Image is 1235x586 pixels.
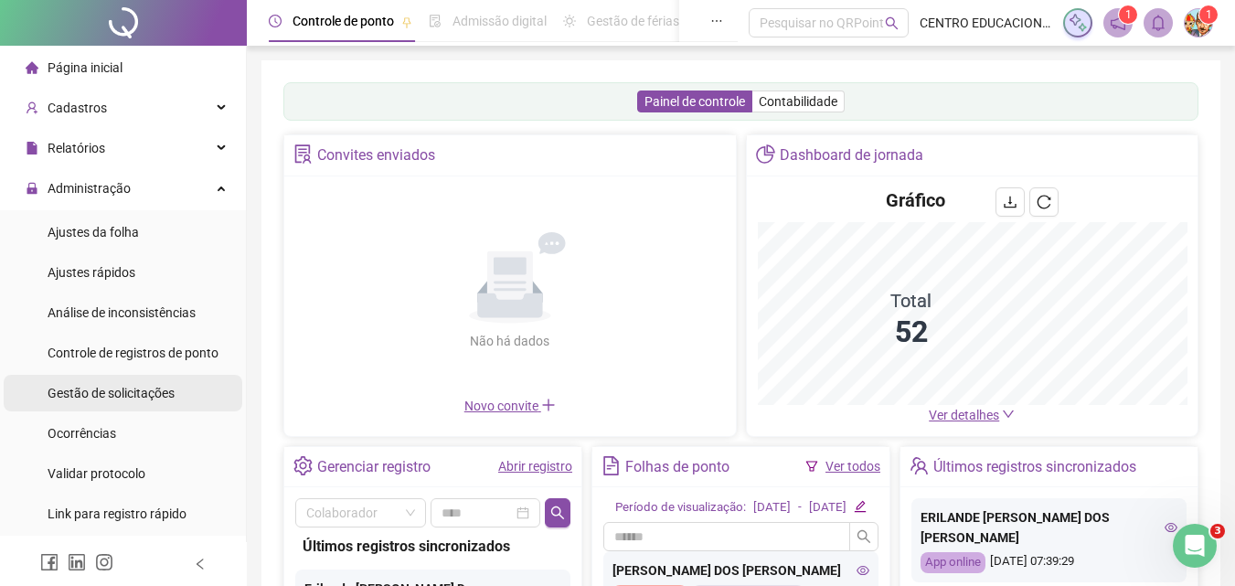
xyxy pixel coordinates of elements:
div: [DATE] [753,498,791,517]
div: Folhas de ponto [625,452,729,483]
span: file-text [602,456,621,475]
span: home [26,61,38,74]
span: Controle de ponto [293,14,394,28]
span: Ajustes da folha [48,225,139,240]
span: Contabilidade [759,94,837,109]
span: plus [541,398,556,412]
span: clock-circle [269,15,282,27]
div: Período de visualização: [615,498,746,517]
span: lock [26,182,38,195]
span: eye [1165,521,1177,534]
span: Administração [48,181,131,196]
span: down [1002,408,1015,421]
span: search [550,506,565,520]
span: Gestão de solicitações [48,386,175,400]
span: 1 [1125,8,1132,21]
sup: 1 [1119,5,1137,24]
span: Ver detalhes [929,408,999,422]
div: Últimos registros sincronizados [933,452,1136,483]
div: Não há dados [426,331,594,351]
span: file-done [429,15,442,27]
span: Cadastros [48,101,107,115]
span: Painel de controle [644,94,745,109]
div: Gerenciar registro [317,452,431,483]
span: sun [563,15,576,27]
span: Relatórios [48,141,105,155]
div: [DATE] 07:39:29 [921,552,1177,573]
span: eye [857,564,869,577]
span: download [1003,195,1017,209]
div: - [798,498,802,517]
span: Página inicial [48,60,122,75]
span: ellipsis [710,15,723,27]
span: pushpin [401,16,412,27]
div: Convites enviados [317,140,435,171]
a: Ver detalhes down [929,408,1015,422]
div: Últimos registros sincronizados [303,535,563,558]
sup: Atualize o seu contato no menu Meus Dados [1199,5,1218,24]
div: ERILANDE [PERSON_NAME] DOS [PERSON_NAME] [921,507,1177,548]
span: filter [805,460,818,473]
span: Ocorrências [48,426,116,441]
img: sparkle-icon.fc2bf0ac1784a2077858766a79e2daf3.svg [1068,13,1088,33]
span: linkedin [68,553,86,571]
span: Controle de registros de ponto [48,346,218,360]
span: instagram [95,553,113,571]
span: Link para registro rápido [48,506,186,521]
span: notification [1110,15,1126,31]
span: solution [293,144,313,164]
span: bell [1150,15,1166,31]
span: CENTRO EDUCACIONAL [PERSON_NAME] DE B [920,13,1052,33]
span: search [857,529,871,544]
span: left [194,558,207,570]
span: reload [1037,195,1051,209]
span: team [910,456,929,475]
span: setting [293,456,313,475]
a: Ver todos [825,459,880,474]
img: 36163 [1185,9,1212,37]
a: Abrir registro [498,459,572,474]
span: 3 [1210,524,1225,538]
div: [PERSON_NAME] DOS [PERSON_NAME] [612,560,869,581]
span: facebook [40,553,59,571]
div: App online [921,552,985,573]
span: search [885,16,899,30]
span: Ajustes rápidos [48,265,135,280]
span: Admissão digital [452,14,547,28]
span: 1 [1206,8,1212,21]
span: pie-chart [756,144,775,164]
div: [DATE] [809,498,846,517]
span: user-add [26,101,38,114]
span: Novo convite [464,399,556,413]
span: Análise de inconsistências [48,305,196,320]
h4: Gráfico [886,187,945,213]
span: Validar protocolo [48,466,145,481]
iframe: Intercom live chat [1173,524,1217,568]
span: edit [854,500,866,512]
div: Dashboard de jornada [780,140,923,171]
span: file [26,142,38,154]
span: Gestão de férias [587,14,679,28]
